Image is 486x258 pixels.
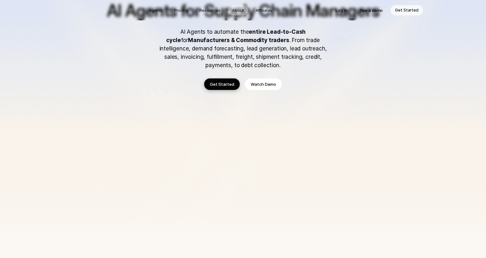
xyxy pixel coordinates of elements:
[360,7,383,13] p: See a demo
[149,7,163,13] p: Agents
[174,7,188,13] p: Pricing
[210,81,234,87] p: Get Started
[170,5,192,15] a: Pricing
[395,7,419,13] p: Get Started
[153,28,333,69] p: AI Agents to automate the for . From trade intelligence, demand forecasting, lead generation, lea...
[331,5,352,15] a: Log in
[199,7,221,13] p: Resources
[188,37,289,43] strong: Manufacturers & Commodity traders
[336,7,347,13] p: Log in
[251,81,276,87] p: Watch Demo
[391,5,423,15] a: Get Started
[145,5,166,15] a: Agents
[228,5,248,15] a: About
[355,5,388,15] a: See a demo
[195,5,224,15] a: Resources
[204,78,240,90] a: Get Started
[232,7,244,13] p: About
[252,5,276,15] a: Affiliates
[256,7,273,13] p: Affiliates
[245,78,282,90] a: Watch Demo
